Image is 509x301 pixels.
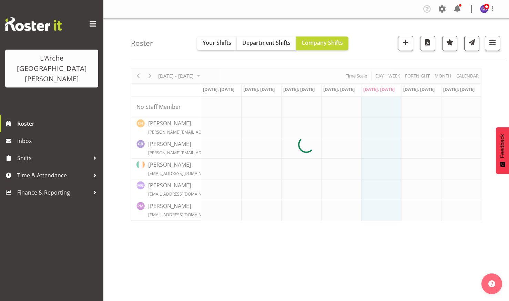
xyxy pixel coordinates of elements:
[398,36,413,51] button: Add a new shift
[17,187,90,198] span: Finance & Reporting
[499,134,506,158] span: Feedback
[131,39,153,47] h4: Roster
[296,37,348,50] button: Company Shifts
[464,36,479,51] button: Send a list of all shifts for the selected filtered period to all rostered employees.
[302,39,343,46] span: Company Shifts
[12,53,91,84] div: L'Arche [GEOGRAPHIC_DATA][PERSON_NAME]
[17,170,90,180] span: Time & Attendance
[237,37,296,50] button: Department Shifts
[17,136,100,146] span: Inbox
[17,153,90,163] span: Shifts
[496,127,509,174] button: Feedback - Show survey
[5,17,62,31] img: Rosterit website logo
[197,37,237,50] button: Your Shifts
[485,36,500,51] button: Filter Shifts
[17,118,100,129] span: Roster
[203,39,231,46] span: Your Shifts
[480,5,488,13] img: gillian-bradshaw10168.jpg
[242,39,291,46] span: Department Shifts
[488,280,495,287] img: help-xxl-2.png
[420,36,435,51] button: Download a PDF of the roster according to the set date range.
[442,36,457,51] button: Highlight an important date within the roster.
